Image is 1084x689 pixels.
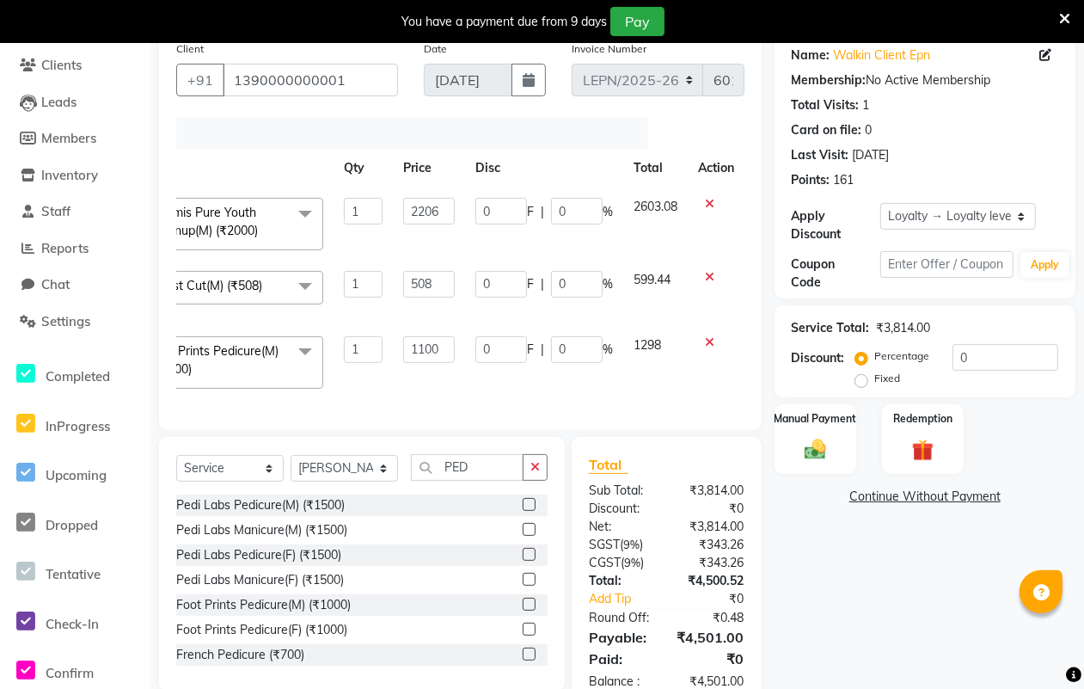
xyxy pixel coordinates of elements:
div: Paid: [576,649,666,669]
div: 0 [866,121,873,139]
div: Discount: [576,500,666,518]
span: SGST [589,537,620,552]
div: Foot Prints Pedicure(F) (₹1000) [176,621,347,639]
a: Inventory [4,166,146,186]
a: Settings [4,312,146,332]
label: Invoice Number [572,41,646,57]
div: Service Total: [792,319,870,337]
th: Qty [334,149,393,188]
span: | [541,341,544,359]
div: ₹0 [666,500,756,518]
div: 161 [834,171,854,189]
a: x [262,278,270,293]
div: ₹3,814.00 [666,482,756,500]
span: Confirm [46,665,94,681]
div: French Pedicure (₹700) [176,646,304,664]
div: Coupon Code [792,255,880,292]
span: Completed [46,368,110,384]
a: Clients [4,56,146,76]
span: | [541,203,544,221]
span: % [603,275,613,293]
span: 9% [623,538,640,551]
span: Total [589,456,628,474]
a: Leads [4,93,146,113]
div: ₹0.48 [666,609,756,627]
button: +91 [176,64,224,96]
input: Enter Offer / Coupon Code [880,251,1014,278]
div: No Active Membership [792,71,1058,89]
div: Apply Discount [792,207,880,243]
span: 1298 [634,337,661,353]
div: Discount: [792,349,845,367]
span: Leads [41,94,77,110]
div: ( ) [576,536,666,554]
div: Services [69,117,648,149]
span: 9% [624,556,640,569]
img: _cash.svg [798,437,833,462]
label: Redemption [893,411,952,427]
div: Pedi Labs Pedicure(M) (₹1500) [176,496,345,514]
button: Apply [1020,252,1069,278]
span: Upcoming [46,467,107,483]
span: Dropped [46,517,98,533]
a: x [258,223,266,238]
a: Walkin Client Epn [834,46,931,65]
a: x [192,361,199,377]
span: % [603,341,613,359]
th: Total [623,149,688,188]
div: Total Visits: [792,96,860,114]
label: Manual Payment [774,411,856,427]
span: 2603.08 [634,199,677,214]
label: Client [176,41,204,57]
button: Pay [610,7,664,36]
a: Staff [4,202,146,222]
div: Pedi Labs Manicure(F) (₹1500) [176,571,344,589]
span: F [527,275,534,293]
span: % [603,203,613,221]
span: Foot Prints Pedicure(M) (₹1000) [150,343,279,377]
div: Pedi Labs Pedicure(F) (₹1500) [176,546,341,564]
span: 599.44 [634,272,671,287]
div: Sub Total: [576,482,666,500]
th: Disc [465,149,623,188]
div: Total: [576,572,666,590]
a: Add Tip [576,590,682,608]
div: ₹3,814.00 [666,518,756,536]
input: Search by Name/Mobile/Email/Code [223,64,398,96]
div: Pedi Labs Manicure(M) (₹1500) [176,521,347,539]
span: F [527,341,534,359]
div: Round Off: [576,609,666,627]
a: Members [4,129,146,149]
span: CGST [589,555,621,570]
span: Staff [41,203,70,219]
div: [DATE] [853,146,890,164]
div: 1 [863,96,870,114]
div: Membership: [792,71,867,89]
div: ₹4,501.00 [664,627,757,648]
div: ₹3,814.00 [877,319,931,337]
div: Foot Prints Pedicure(M) (₹1000) [176,596,351,614]
div: Points: [792,171,830,189]
a: Chat [4,275,146,295]
div: ₹343.26 [666,554,756,572]
div: You have a payment due from 9 days [401,13,607,31]
span: Clients [41,57,82,73]
span: Chat [41,276,70,292]
span: Inventory [41,167,98,183]
span: Stylist Cut(M) (₹508) [150,278,262,293]
label: Fixed [875,371,901,386]
span: L'aamis Pure Youth Cleanup(M) (₹2000) [150,205,258,238]
div: Net: [576,518,666,536]
div: Last Visit: [792,146,849,164]
input: Search or Scan [411,454,524,481]
div: ₹0 [666,649,756,669]
div: Name: [792,46,830,65]
div: ₹0 [682,590,757,608]
span: Check-In [46,616,99,632]
div: Card on file: [792,121,862,139]
a: Reports [4,239,146,259]
th: Price [393,149,465,188]
a: Continue Without Payment [778,488,1072,506]
span: Settings [41,313,90,329]
span: Reports [41,240,89,256]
